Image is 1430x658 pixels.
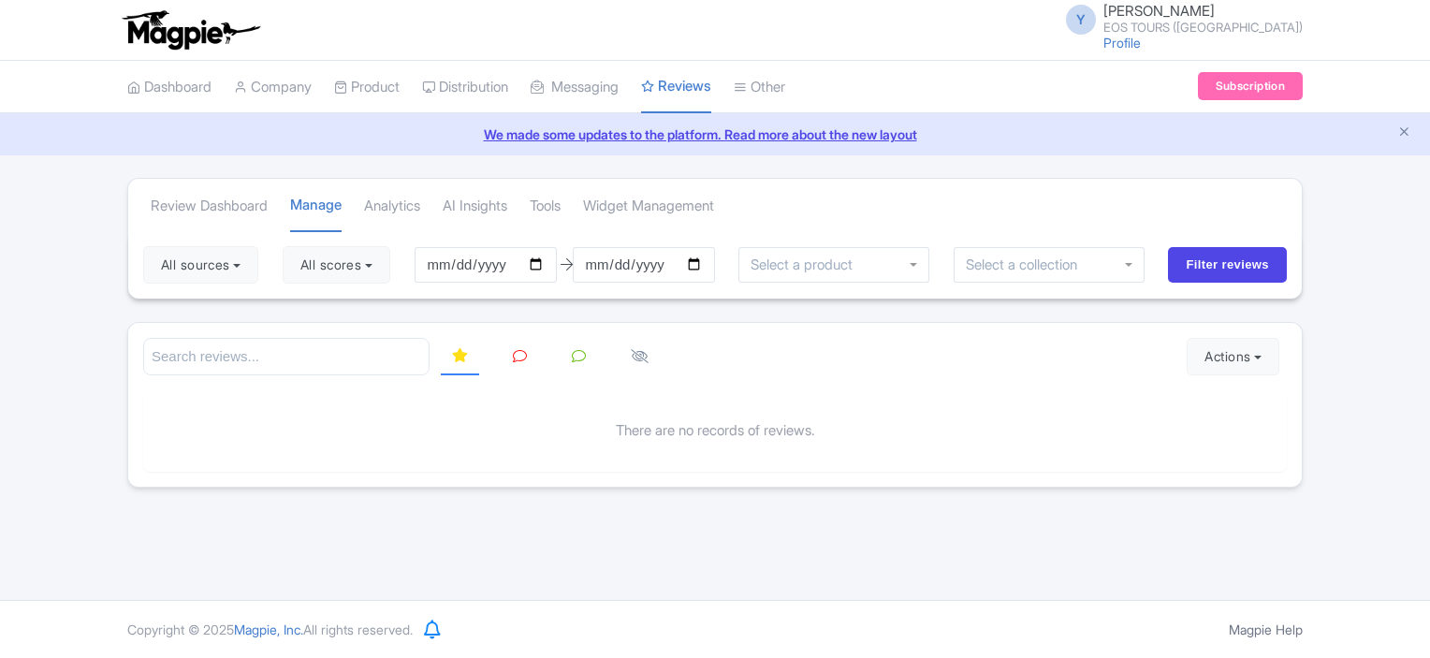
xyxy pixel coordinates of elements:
[234,621,303,637] span: Magpie, Inc.
[364,181,420,232] a: Analytics
[334,62,400,113] a: Product
[530,181,561,232] a: Tools
[143,246,258,284] button: All sources
[1103,2,1215,20] span: [PERSON_NAME]
[422,62,508,113] a: Distribution
[116,620,424,639] div: Copyright © 2025 All rights reserved.
[234,62,312,113] a: Company
[127,62,212,113] a: Dashboard
[1198,72,1303,100] a: Subscription
[734,62,785,113] a: Other
[443,181,507,232] a: AI Insights
[751,256,854,273] input: Select a product
[290,180,342,233] a: Manage
[966,256,1081,273] input: Select a collection
[531,62,619,113] a: Messaging
[1055,4,1303,34] a: Y [PERSON_NAME] EOS TOURS ([GEOGRAPHIC_DATA])
[143,338,430,376] input: Search reviews...
[641,61,711,114] a: Reviews
[583,181,714,232] a: Widget Management
[1066,5,1096,35] span: Y
[1103,22,1303,34] small: EOS TOURS ([GEOGRAPHIC_DATA])
[11,124,1419,144] a: We made some updates to the platform. Read more about the new layout
[1168,247,1287,283] input: Filter reviews
[1103,35,1141,51] a: Profile
[118,9,263,51] img: logo-ab69f6fb50320c5b225c76a69d11143b.png
[143,390,1287,472] div: There are no records of reviews.
[1229,621,1303,637] a: Magpie Help
[1187,338,1279,375] button: Actions
[1397,123,1411,144] button: Close announcement
[283,246,390,284] button: All scores
[151,181,268,232] a: Review Dashboard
